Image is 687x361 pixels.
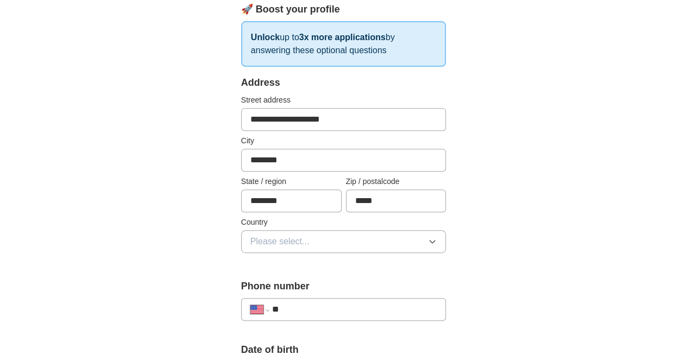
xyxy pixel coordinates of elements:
[346,176,446,187] label: Zip / postalcode
[241,2,446,17] div: 🚀 Boost your profile
[241,230,446,253] button: Please select...
[241,75,446,90] div: Address
[241,279,446,294] label: Phone number
[241,135,446,147] label: City
[241,21,446,67] p: up to by answering these optional questions
[241,217,446,228] label: Country
[241,176,342,187] label: State / region
[251,33,280,42] strong: Unlock
[241,343,446,357] label: Date of birth
[250,235,310,248] span: Please select...
[299,33,386,42] strong: 3x more applications
[241,94,446,106] label: Street address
